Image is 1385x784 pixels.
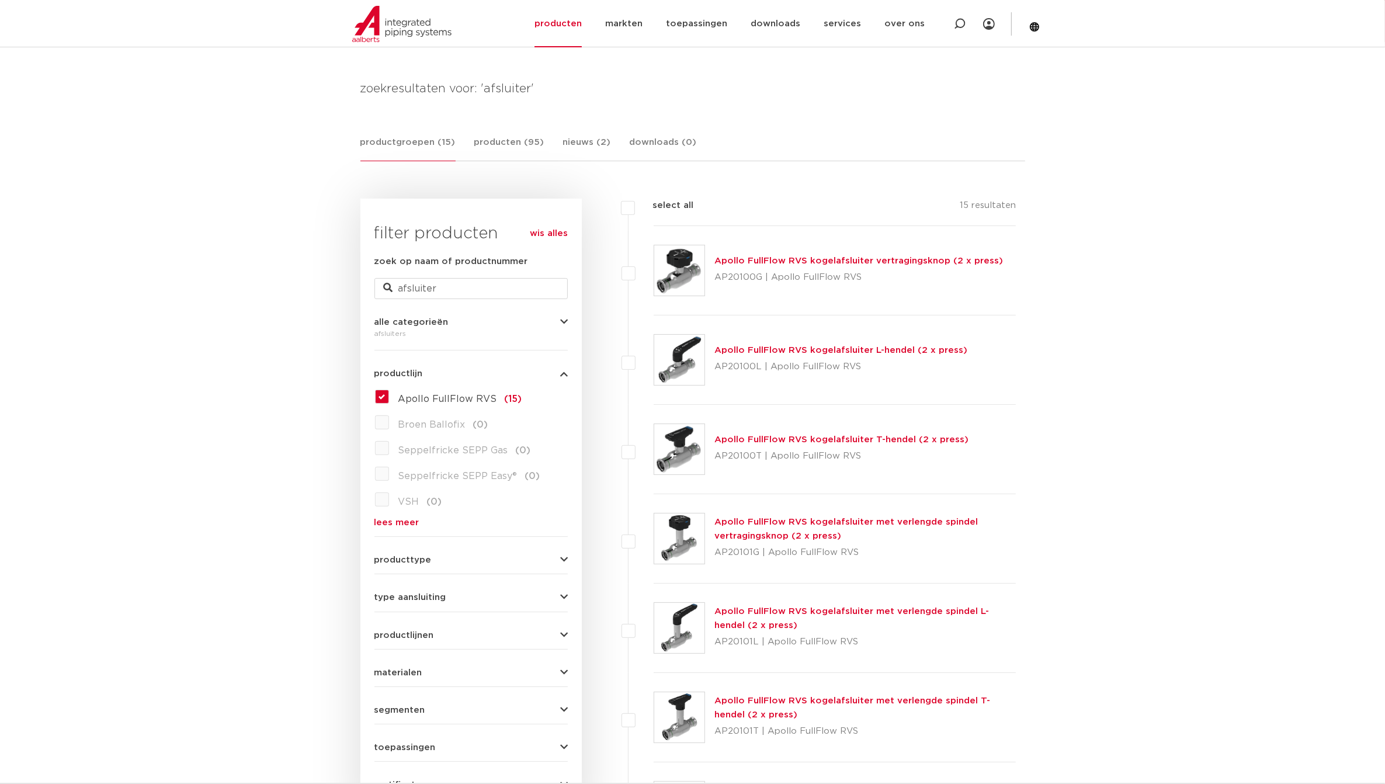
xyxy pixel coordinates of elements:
h4: zoekresultaten voor: 'afsluiter' [360,79,1025,98]
span: productlijnen [374,631,434,640]
a: downloads (0) [630,136,697,161]
p: AP20100L | Apollo FullFlow RVS [714,358,967,376]
button: materialen [374,668,568,677]
span: segmenten [374,706,425,714]
a: nieuws (2) [563,136,611,161]
img: Thumbnail for Apollo FullFlow RVS kogelafsluiter met verlengde spindel T-hendel (2 x press) [654,692,704,743]
img: Thumbnail for Apollo FullFlow RVS kogelafsluiter T-hendel (2 x press) [654,424,704,474]
span: (0) [525,471,540,481]
img: Thumbnail for Apollo FullFlow RVS kogelafsluiter met verlengde spindel L-hendel (2 x press) [654,603,704,653]
h3: filter producten [374,222,568,245]
a: Apollo FullFlow RVS kogelafsluiter T-hendel (2 x press) [714,435,969,444]
span: (0) [516,446,531,455]
input: zoeken [374,278,568,299]
span: toepassingen [374,743,436,752]
button: productlijn [374,369,568,378]
a: producten (95) [474,136,544,161]
button: segmenten [374,706,568,714]
span: Seppelfricke SEPP Gas [398,446,508,455]
a: Apollo FullFlow RVS kogelafsluiter L-hendel (2 x press) [714,346,967,355]
span: alle categorieën [374,318,449,327]
span: type aansluiting [374,593,446,602]
p: AP20101G | Apollo FullFlow RVS [714,543,1016,562]
p: AP20100T | Apollo FullFlow RVS [714,447,969,466]
label: select all [635,199,693,213]
img: Thumbnail for Apollo FullFlow RVS kogelafsluiter L-hendel (2 x press) [654,335,704,385]
span: (15) [505,394,522,404]
span: Broen Ballofix [398,420,466,429]
span: VSH [398,497,419,507]
button: type aansluiting [374,593,568,602]
img: Thumbnail for Apollo FullFlow RVS kogelafsluiter vertragingsknop (2 x press) [654,245,704,296]
img: Thumbnail for Apollo FullFlow RVS kogelafsluiter met verlengde spindel vertragingsknop (2 x press) [654,514,704,564]
button: productlijnen [374,631,568,640]
span: Seppelfricke SEPP Easy® [398,471,518,481]
a: productgroepen (15) [360,136,456,161]
label: zoek op naam of productnummer [374,255,528,269]
span: producttype [374,556,432,564]
span: productlijn [374,369,423,378]
a: Apollo FullFlow RVS kogelafsluiter met verlengde spindel L-hendel (2 x press) [714,607,989,630]
div: afsluiters [374,327,568,341]
p: AP20101L | Apollo FullFlow RVS [714,633,1016,651]
a: Apollo FullFlow RVS kogelafsluiter met verlengde spindel T-hendel (2 x press) [714,696,990,719]
p: 15 resultaten [960,199,1016,217]
p: AP20100G | Apollo FullFlow RVS [714,268,1003,287]
a: wis alles [530,227,568,241]
span: (0) [473,420,488,429]
a: lees meer [374,518,568,527]
a: Apollo FullFlow RVS kogelafsluiter met verlengde spindel vertragingsknop (2 x press) [714,518,978,540]
button: alle categorieën [374,318,568,327]
button: toepassingen [374,743,568,752]
span: Apollo FullFlow RVS [398,394,497,404]
button: producttype [374,556,568,564]
span: (0) [427,497,442,507]
span: materialen [374,668,422,677]
a: Apollo FullFlow RVS kogelafsluiter vertragingsknop (2 x press) [714,256,1003,265]
p: AP20101T | Apollo FullFlow RVS [714,722,1016,741]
